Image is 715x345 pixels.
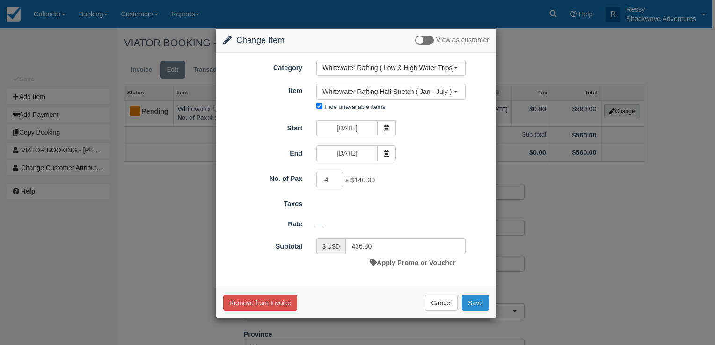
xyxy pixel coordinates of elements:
[309,217,496,232] div: —
[216,120,309,133] label: Start
[425,295,458,311] button: Cancel
[216,196,309,209] label: Taxes
[216,216,309,229] label: Rate
[216,145,309,158] label: End
[216,171,309,184] label: No. of Pax
[223,295,297,311] button: Remove from Invoice
[216,83,309,96] label: Item
[322,87,453,96] span: Whitewater Rafting Half Stretch ( Jan - July ) or (Aug - Dec)
[216,238,309,252] label: Subtotal
[370,259,455,266] a: Apply Promo or Voucher
[324,103,385,110] label: Hide unavailable items
[462,295,489,311] button: Save
[322,244,340,250] small: $ USD
[316,84,466,100] button: Whitewater Rafting Half Stretch ( Jan - July ) or (Aug - Dec)
[216,60,309,73] label: Category
[322,63,453,72] span: Whitewater Rafting ( Low & High Water Trips)
[436,36,489,44] span: View as customer
[316,172,343,187] input: No. of Pax
[345,177,375,184] span: x $140.00
[316,60,466,76] button: Whitewater Rafting ( Low & High Water Trips)
[236,36,285,45] span: Change Item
